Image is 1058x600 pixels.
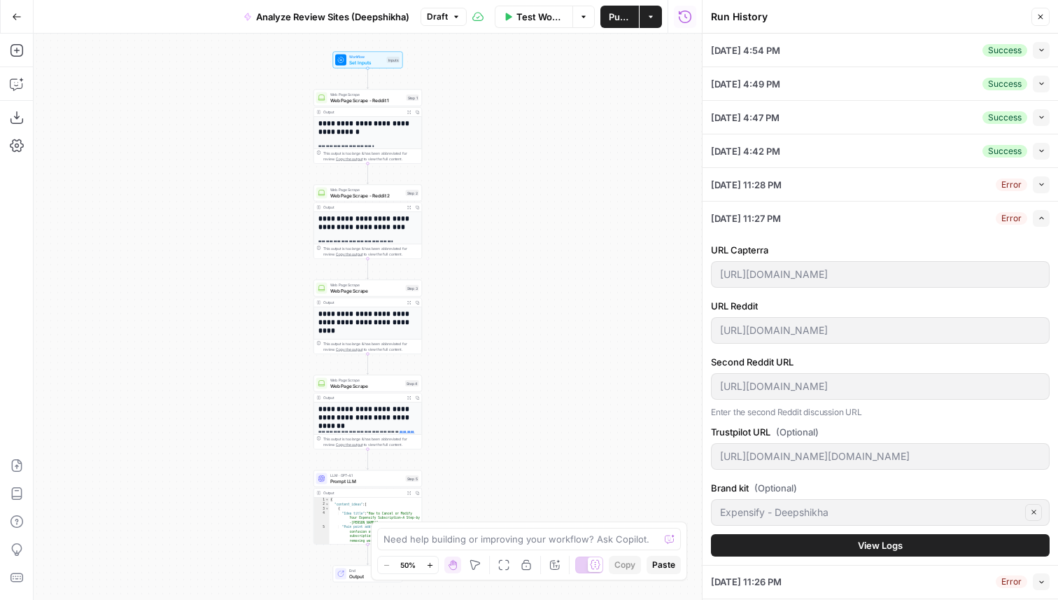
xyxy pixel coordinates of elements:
[313,566,422,582] div: EndOutput
[406,285,419,291] div: Step 3
[405,380,419,386] div: Step 4
[349,573,397,580] span: Output
[982,111,1027,124] div: Success
[330,282,403,288] span: Web Page Scrape
[720,379,1041,393] input: https://www.reddit.com/r/...
[711,299,1050,313] label: URL Reddit
[336,442,362,447] span: Copy the output
[600,6,639,28] button: Publish
[711,575,782,589] span: [DATE] 11:26 PM
[367,259,369,279] g: Edge from step_2 to step_3
[323,151,419,162] div: This output is too large & has been abbreviated for review. to view the full content.
[427,11,448,23] span: Draft
[325,502,330,507] span: Toggle code folding, rows 2 through 28
[323,204,403,210] div: Output
[652,559,675,571] span: Paste
[711,43,780,57] span: [DATE] 4:54 PM
[323,300,403,305] div: Output
[330,97,404,104] span: Web Page Scrape - Reddit 1
[711,77,780,91] span: [DATE] 4:49 PM
[336,252,362,256] span: Copy the output
[323,395,403,400] div: Output
[720,505,1021,519] input: Expensify - Deepshikha
[323,436,419,447] div: This output is too large & has been abbreviated for review. to view the full content.
[711,111,780,125] span: [DATE] 4:47 PM
[400,559,416,571] span: 50%
[711,144,780,158] span: [DATE] 4:42 PM
[314,511,330,525] div: 4
[313,52,422,69] div: WorkflowSet InputsInputs
[349,568,397,573] span: End
[711,481,1050,495] label: Brand kit
[407,95,419,101] div: Step 1
[711,243,1050,257] label: URL Capterra
[325,507,330,512] span: Toggle code folding, rows 3 through 7
[421,8,467,26] button: Draft
[330,187,403,193] span: Web Page Scrape
[711,425,1050,439] label: Trustpilot URL
[256,10,409,24] span: Analyze Review Sites (Deepshikha)
[313,470,422,545] div: LLM · GPT-4.1Prompt LLMStep 5Output{ "content_ideas":[ { "Idea title":"How to Cancel or Modify Yo...
[349,54,384,60] span: Workflow
[314,498,330,503] div: 1
[982,78,1027,90] div: Success
[314,502,330,507] div: 2
[330,192,403,199] span: Web Page Scrape - Reddit 2
[996,575,1027,588] div: Error
[367,545,369,565] g: Edge from step_5 to end
[996,179,1027,191] div: Error
[314,525,330,557] div: 5
[647,556,681,574] button: Paste
[495,6,572,28] button: Test Workflow
[336,157,362,161] span: Copy the output
[367,449,369,470] g: Edge from step_4 to step_5
[776,425,819,439] span: (Optional)
[323,490,403,496] div: Output
[609,556,641,574] button: Copy
[323,109,403,115] div: Output
[330,92,404,97] span: Web Page Scrape
[330,477,403,484] span: Prompt LLM
[406,475,419,482] div: Step 5
[314,507,330,512] div: 3
[711,534,1050,557] button: View Logs
[349,59,384,66] span: Set Inputs
[858,538,903,552] span: View Logs
[336,347,362,351] span: Copy the output
[330,382,403,389] span: Web Page Scrape
[325,498,330,503] span: Toggle code folding, rows 1 through 29
[367,354,369,375] g: Edge from step_3 to step_4
[330,287,403,294] span: Web Page Scrape
[367,164,369,184] g: Edge from step_1 to step_2
[367,69,369,89] g: Edge from start to step_1
[330,473,403,478] span: LLM · GPT-4.1
[387,57,400,63] div: Inputs
[754,481,797,495] span: (Optional)
[330,377,403,383] span: Web Page Scrape
[711,178,782,192] span: [DATE] 11:28 PM
[609,10,630,24] span: Publish
[711,405,1050,419] p: Enter the second Reddit discussion URL
[406,190,419,196] div: Step 2
[323,246,419,257] div: This output is too large & has been abbreviated for review. to view the full content.
[323,341,419,352] div: This output is too large & has been abbreviated for review. to view the full content.
[516,10,564,24] span: Test Workflow
[235,6,418,28] button: Analyze Review Sites (Deepshikha)
[614,559,635,571] span: Copy
[996,212,1027,225] div: Error
[982,145,1027,158] div: Success
[982,44,1027,57] div: Success
[711,355,1050,369] label: Second Reddit URL
[711,211,781,225] span: [DATE] 11:27 PM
